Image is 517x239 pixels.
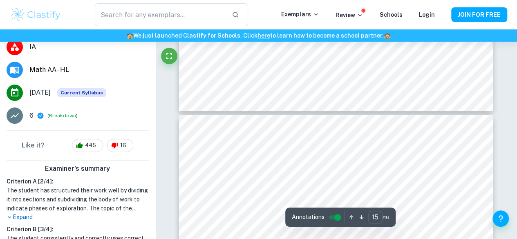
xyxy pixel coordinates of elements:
span: [DATE] [29,88,51,98]
h6: Examiner's summary [3,164,152,174]
h6: We just launched Clastify for Schools. Click to learn how to become a school partner. [2,31,515,40]
h6: Criterion A [ 2 / 4 ]: [7,177,149,186]
span: 445 [81,141,101,150]
span: Current Syllabus [57,88,106,97]
div: 16 [107,139,133,152]
span: 🏫 [126,32,133,39]
span: IA [29,42,149,52]
span: Math AA - HL [29,65,149,75]
a: here [257,32,270,39]
div: This exemplar is based on the current syllabus. Feel free to refer to it for inspiration/ideas wh... [57,88,106,97]
img: Clastify logo [10,7,62,23]
a: Login [419,11,435,18]
span: 16 [116,141,131,150]
button: Help and Feedback [492,210,509,227]
p: Expand [7,213,149,221]
h1: The student has structured their work well by dividing it into sections and subdividing the body ... [7,186,149,213]
p: Review [336,11,363,20]
input: Search for any exemplars... [95,3,226,26]
div: 445 [72,139,103,152]
button: Breakdown [49,112,76,119]
button: JOIN FOR FREE [451,7,507,22]
span: Annotations [292,213,325,221]
span: 🏫 [384,32,391,39]
p: Exemplars [281,10,319,19]
h6: Criterion B [ 3 / 4 ]: [7,225,149,234]
span: ( ) [47,112,78,120]
button: Fullscreen [161,48,177,64]
a: Schools [380,11,403,18]
h6: Like it? [22,141,45,150]
p: 6 [29,111,34,121]
span: / 16 [383,214,389,221]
